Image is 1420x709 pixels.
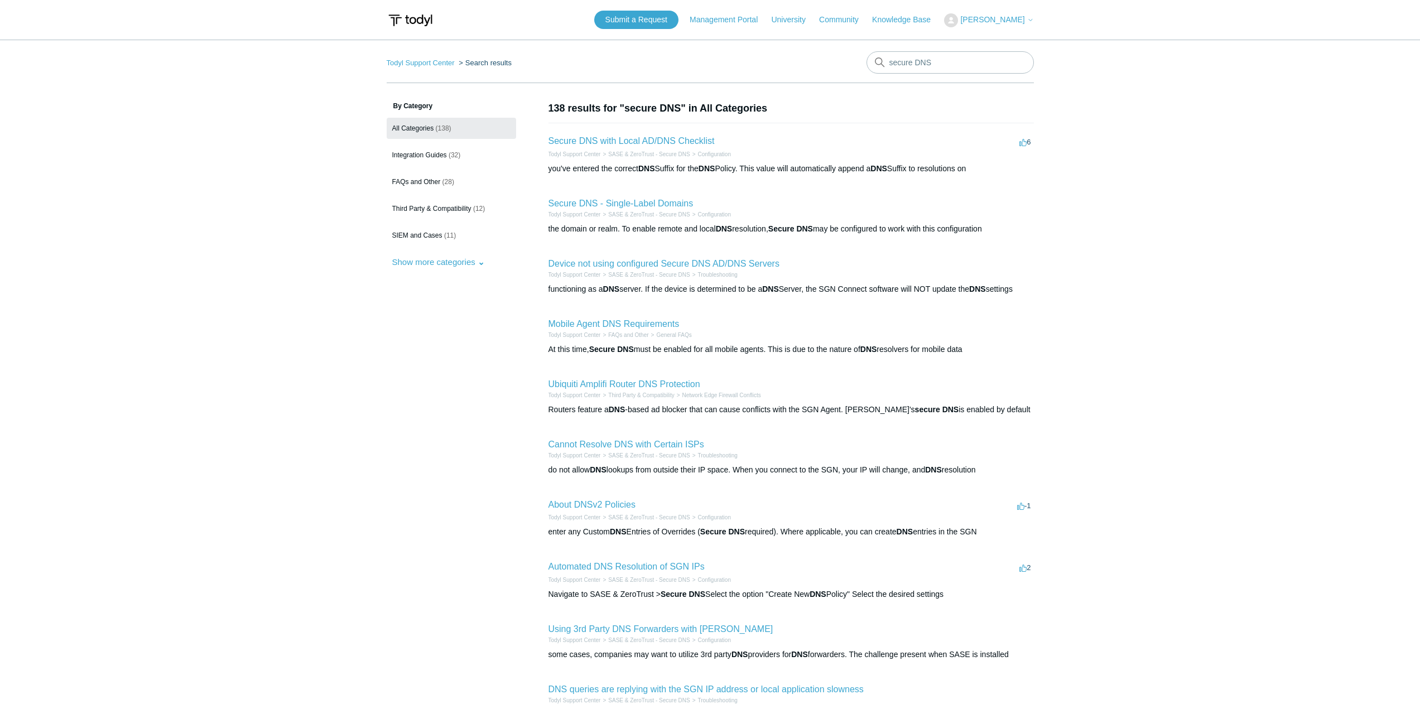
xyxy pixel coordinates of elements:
[600,451,690,460] li: SASE & ZeroTrust - Secure DNS
[387,171,516,192] a: FAQs and Other (28)
[690,513,731,522] li: Configuration
[682,392,761,398] a: Network Edge Firewall Conflicts
[548,283,1034,295] div: functioning as a server. If the device is determined to be a Server, the SGN Connect software wil...
[697,151,730,157] a: Configuration
[697,577,730,583] a: Configuration
[638,164,655,173] em: DNS
[387,101,516,111] h3: By Category
[548,331,601,339] li: Todyl Support Center
[608,697,690,703] a: SASE & ZeroTrust - Secure DNS
[548,210,601,219] li: Todyl Support Center
[548,577,601,583] a: Todyl Support Center
[697,697,737,703] a: Troubleshooting
[690,636,731,644] li: Configuration
[548,150,601,158] li: Todyl Support Center
[436,124,451,132] span: (138)
[387,59,455,67] a: Todyl Support Center
[387,225,516,246] a: SIEM and Cases (11)
[548,404,1034,416] div: Routers feature a -based ad blocker that can cause conflicts with the SGN Agent. [PERSON_NAME]'s ...
[897,527,913,536] em: DNS
[548,271,601,279] li: Todyl Support Center
[444,231,456,239] span: (11)
[548,589,1034,600] div: Navigate to SASE & ZeroTrust > Select the option "Create New Policy" Select the desired settings
[731,650,748,659] em: DNS
[697,637,730,643] a: Configuration
[387,59,457,67] li: Todyl Support Center
[697,211,730,218] a: Configuration
[392,231,442,239] span: SIEM and Cases
[594,11,678,29] a: Submit a Request
[791,650,808,659] em: DNS
[548,649,1034,660] div: some cases, companies may want to utilize 3rd party providers for forwarders. The challenge prese...
[600,513,690,522] li: SASE & ZeroTrust - Secure DNS
[548,440,704,449] a: Cannot Resolve DNS with Certain ISPs
[548,513,601,522] li: Todyl Support Center
[1019,563,1031,572] span: 2
[608,514,690,520] a: SASE & ZeroTrust - Secure DNS
[603,284,620,293] em: DNS
[548,199,694,208] a: Secure DNS - Single-Label Domains
[969,284,986,293] em: DNS
[548,696,601,705] li: Todyl Support Center
[548,136,715,146] a: Secure DNS with Local AD/DNS Checklist
[600,391,674,399] li: Third Party & Compatibility
[915,405,959,414] em: secure DNS
[699,164,715,173] em: DNS
[608,272,690,278] a: SASE & ZeroTrust - Secure DNS
[548,464,1034,476] div: do not allow lookups from outside their IP space. When you connect to the SGN, your IP will chang...
[872,14,942,26] a: Knowledge Base
[771,14,816,26] a: University
[690,14,769,26] a: Management Portal
[548,259,779,268] a: Device not using configured Secure DNS AD/DNS Servers
[1019,138,1031,146] span: 6
[944,13,1033,27] button: [PERSON_NAME]
[548,500,636,509] a: About DNSv2 Policies
[819,14,870,26] a: Community
[1017,501,1031,510] span: -1
[609,405,625,414] em: DNS
[548,697,601,703] a: Todyl Support Center
[456,59,512,67] li: Search results
[600,271,690,279] li: SASE & ZeroTrust - Secure DNS
[387,118,516,139] a: All Categories (138)
[600,210,690,219] li: SASE & ZeroTrust - Secure DNS
[392,124,434,132] span: All Categories
[690,451,738,460] li: Troubleshooting
[697,514,730,520] a: Configuration
[690,696,738,705] li: Troubleshooting
[387,10,434,31] img: Todyl Support Center Help Center home page
[548,344,1034,355] div: At this time, must be enabled for all mobile agents. This is due to the nature of resolvers for m...
[387,198,516,219] a: Third Party & Compatibility (12)
[442,178,454,186] span: (28)
[548,451,601,460] li: Todyl Support Center
[548,211,601,218] a: Todyl Support Center
[473,205,485,213] span: (12)
[600,636,690,644] li: SASE & ZeroTrust - Secure DNS
[690,150,731,158] li: Configuration
[548,391,601,399] li: Todyl Support Center
[661,590,705,599] em: Secure DNS
[548,526,1034,538] div: enter any Custom Entries of Overrides ( required). Where applicable, you can create entries in th...
[690,271,738,279] li: Troubleshooting
[700,527,745,536] em: Secure DNS
[608,332,648,338] a: FAQs and Other
[675,391,761,399] li: Network Edge Firewall Conflicts
[608,452,690,459] a: SASE & ZeroTrust - Secure DNS
[548,379,700,389] a: Ubiquiti Amplifi Router DNS Protection
[548,637,601,643] a: Todyl Support Center
[392,178,441,186] span: FAQs and Other
[870,164,887,173] em: DNS
[548,151,601,157] a: Todyl Support Center
[600,696,690,705] li: SASE & ZeroTrust - Secure DNS
[690,576,731,584] li: Configuration
[548,452,601,459] a: Todyl Support Center
[762,284,779,293] em: DNS
[392,205,471,213] span: Third Party & Compatibility
[925,465,942,474] em: DNS
[610,527,627,536] em: DNS
[548,636,601,644] li: Todyl Support Center
[449,151,460,159] span: (32)
[608,637,690,643] a: SASE & ZeroTrust - Secure DNS
[600,576,690,584] li: SASE & ZeroTrust - Secure DNS
[600,331,648,339] li: FAQs and Other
